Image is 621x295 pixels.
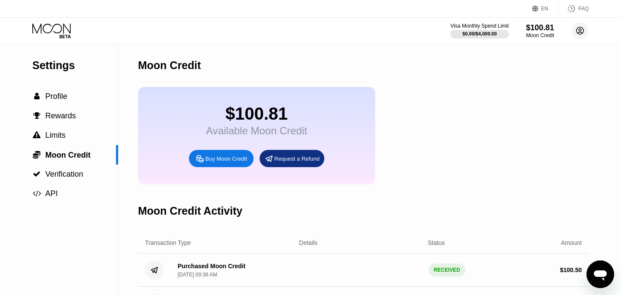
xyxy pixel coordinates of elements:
[45,131,66,140] span: Limits
[450,23,508,29] div: Visa Monthly Spend Limit
[274,155,320,162] div: Request a Refund
[205,155,247,162] div: Buy Moon Credit
[32,112,41,120] div: 
[178,272,217,278] div: [DATE] 09:36 AM
[32,59,118,72] div: Settings
[45,151,91,159] span: Moon Credit
[45,170,83,178] span: Verification
[206,104,307,124] div: $100.81
[32,190,41,197] div: 
[138,59,201,72] div: Moon Credit
[526,23,554,38] div: $100.81Moon Credit
[45,111,76,120] span: Rewards
[586,260,614,288] iframe: Button to launch messaging window
[45,92,67,101] span: Profile
[32,92,41,100] div: 
[34,92,40,100] span: 
[578,6,589,12] div: FAQ
[299,239,318,246] div: Details
[428,239,445,246] div: Status
[33,190,41,197] span: 
[561,239,582,246] div: Amount
[33,170,41,178] span: 
[260,150,324,167] div: Request a Refund
[32,170,41,178] div: 
[206,125,307,137] div: Available Moon Credit
[32,150,41,159] div: 
[33,131,41,139] span: 
[526,32,554,38] div: Moon Credit
[138,205,242,217] div: Moon Credit Activity
[462,31,497,36] div: $0.00 / $4,000.00
[178,263,245,270] div: Purchased Moon Credit
[526,23,554,32] div: $100.81
[33,112,41,120] span: 
[450,23,508,38] div: Visa Monthly Spend Limit$0.00/$4,000.00
[145,239,191,246] div: Transaction Type
[429,263,465,276] div: RECEIVED
[33,150,41,159] span: 
[45,189,58,198] span: API
[558,4,589,13] div: FAQ
[189,150,254,167] div: Buy Moon Credit
[32,131,41,139] div: 
[541,6,549,12] div: EN
[532,4,558,13] div: EN
[560,266,582,273] div: $ 100.50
